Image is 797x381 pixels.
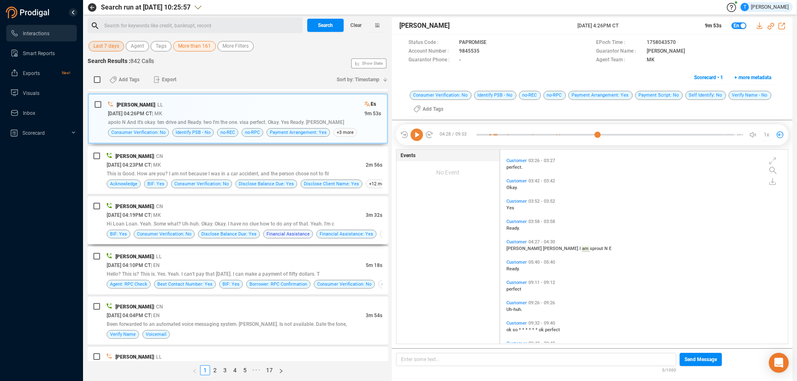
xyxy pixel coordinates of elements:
[680,353,722,366] button: Send Message
[6,7,51,18] img: prodigal-logo
[459,39,487,47] span: PAPROMISE
[408,39,455,47] span: Status Code :
[317,280,372,288] span: Consumer Verification: No
[101,2,191,12] span: Search run at [DATE] 10:25:57
[6,25,77,41] li: Interactions
[154,254,162,260] span: | LL
[764,128,769,141] span: 1x
[408,56,455,65] span: Guarantor Phone :
[527,158,557,163] span: 03:26 - 03:27
[146,330,166,338] span: Voicemail
[506,226,520,231] span: Ready.
[506,199,527,204] span: Customer
[130,58,154,64] span: 842 Calls
[506,165,523,170] span: perfect.
[378,280,404,289] span: +19 more
[154,153,163,159] span: | CN
[156,41,166,51] span: Tags
[10,65,70,81] a: ExportsNew!
[545,327,560,332] span: perfect
[107,271,320,277] span: Hello? This is? This is. Yes. Yeah. I can't pay that [DATE]. I can make a payment of fifty dollar...
[276,365,286,375] li: Next Page
[506,239,527,245] span: Customer
[107,171,329,177] span: This is Good. How are you? I am not because I was in a car accident, and the person chose not to fil
[609,246,611,251] span: E
[647,39,676,47] span: 1758043570
[366,162,382,168] span: 2m 56s
[22,130,45,136] span: Scorecard
[266,230,310,238] span: Financial Assistance
[10,45,70,61] a: Smart Reports
[527,239,557,245] span: 04:27 - 04:30
[527,199,557,204] span: 03:52 - 03:52
[6,65,77,81] li: Exports
[371,100,376,108] span: es
[761,129,773,141] button: 1x
[459,56,461,65] span: -
[151,262,160,268] span: | EN
[527,260,557,265] span: 05:40 - 05:40
[364,111,381,116] span: 9m 53s
[318,19,333,32] span: Search
[10,85,70,101] a: Visuals
[506,178,527,184] span: Customer
[108,119,344,125] span: apolo N And it's okay. ten drive and Ready. two I'm the one. visa perfect. Okay. Yes Ready. [PERS...
[107,212,151,218] span: [DATE] 04:19PM CT
[729,91,771,100] span: Verify Name - No
[506,260,527,265] span: Customer
[154,354,162,360] span: | LL
[433,129,477,141] span: 04:28 / 09:53
[743,3,746,11] span: T
[107,221,334,227] span: Hi Loan Loan. Yeah. Some what? Uh-huh. Okay. Okay. I have no clue how to do any of that. Yeah. I'm c
[152,111,162,116] span: | MK
[527,320,557,326] span: 09:32 - 09:40
[380,230,406,238] span: +10 more
[149,73,181,86] button: Export
[115,204,154,209] span: [PERSON_NAME]
[210,365,220,375] li: 2
[769,353,789,373] div: Open Intercom Messenger
[174,180,229,188] span: Consumer Verification: No
[506,158,527,163] span: Customer
[88,146,388,194] div: [PERSON_NAME]| CN[DATE] 04:23PM CT| MK2m 56sThis is Good. How are you? I am not because I was in ...
[401,152,416,159] span: Events
[119,73,139,86] span: Add Tags
[362,14,383,113] span: Show Stats
[6,85,77,101] li: Visuals
[506,320,527,326] span: Customer
[527,341,557,346] span: 09:48 - 09:48
[110,280,147,288] span: Agent: RPC Check
[685,353,717,366] span: Send Message
[506,280,527,285] span: Customer
[604,246,609,251] span: N
[513,327,519,332] span: so
[366,262,382,268] span: 5m 18s
[263,365,276,375] li: 17
[88,196,388,244] div: [PERSON_NAME]| CN[DATE] 04:19PM CT| MK3m 32sHi Loan Loan. Yeah. Some what? Uh-huh. Okay. Okay. I ...
[307,19,344,32] button: Search
[250,365,263,375] span: •••
[107,162,151,168] span: [DATE] 04:23PM CT
[474,91,516,100] span: Identify PSB - No
[131,41,144,51] span: Agent
[173,41,216,51] button: More than 161
[543,246,579,251] span: [PERSON_NAME]
[240,365,250,375] li: 5
[105,73,144,86] button: Add Tags
[6,45,77,61] li: Smart Reports
[366,180,392,188] span: +12 more
[245,129,260,136] span: no-RPC
[154,304,163,310] span: | CN
[506,341,527,346] span: Customer
[332,73,388,86] button: Sort by: Timestamp
[88,41,124,51] button: Last 7 days
[647,56,655,65] span: MK
[423,102,443,116] span: Add Tags
[506,219,527,224] span: Customer
[115,354,154,360] span: [PERSON_NAME]
[220,366,230,375] a: 3
[408,102,448,116] button: Add Tags
[350,19,362,32] span: Clear
[506,300,527,306] span: Customer
[366,212,382,218] span: 3m 32s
